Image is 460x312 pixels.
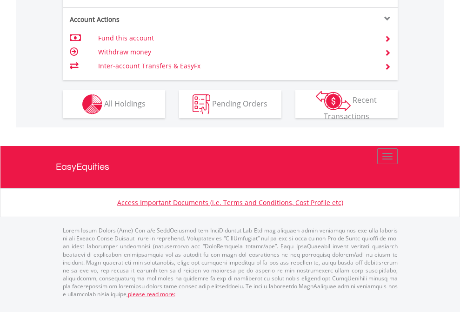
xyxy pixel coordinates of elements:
[63,90,165,118] button: All Holdings
[295,90,398,118] button: Recent Transactions
[128,290,175,298] a: please read more:
[117,198,343,207] a: Access Important Documents (i.e. Terms and Conditions, Cost Profile etc)
[104,98,146,108] span: All Holdings
[193,94,210,114] img: pending_instructions-wht.png
[212,98,267,108] span: Pending Orders
[82,94,102,114] img: holdings-wht.png
[63,226,398,298] p: Lorem Ipsum Dolors (Ame) Con a/e SeddOeiusmod tem InciDiduntut Lab Etd mag aliquaen admin veniamq...
[98,31,373,45] td: Fund this account
[98,45,373,59] td: Withdraw money
[179,90,281,118] button: Pending Orders
[316,91,351,111] img: transactions-zar-wht.png
[63,15,230,24] div: Account Actions
[56,146,405,188] a: EasyEquities
[98,59,373,73] td: Inter-account Transfers & EasyFx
